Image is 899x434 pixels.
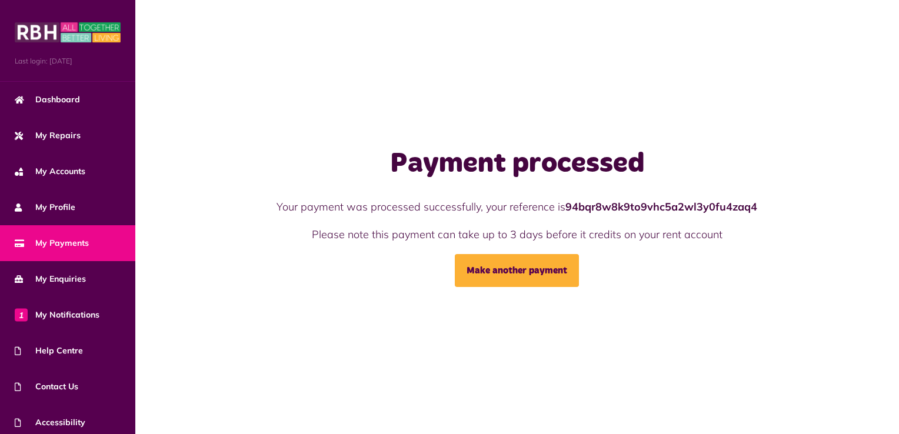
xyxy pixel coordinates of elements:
[15,165,85,178] span: My Accounts
[257,199,778,215] p: Your payment was processed successfully, your reference is
[15,308,28,321] span: 1
[15,56,121,66] span: Last login: [DATE]
[565,200,757,213] strong: 94bqr8w8k9to9vhc5a2wl3y0fu4zaq4
[15,309,99,321] span: My Notifications
[257,147,778,181] h1: Payment processed
[15,380,78,393] span: Contact Us
[15,273,86,285] span: My Enquiries
[15,416,85,429] span: Accessibility
[15,21,121,44] img: MyRBH
[15,129,81,142] span: My Repairs
[15,94,80,106] span: Dashboard
[455,254,579,287] a: Make another payment
[257,226,778,242] p: Please note this payment can take up to 3 days before it credits on your rent account
[15,345,83,357] span: Help Centre
[15,201,75,213] span: My Profile
[15,237,89,249] span: My Payments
